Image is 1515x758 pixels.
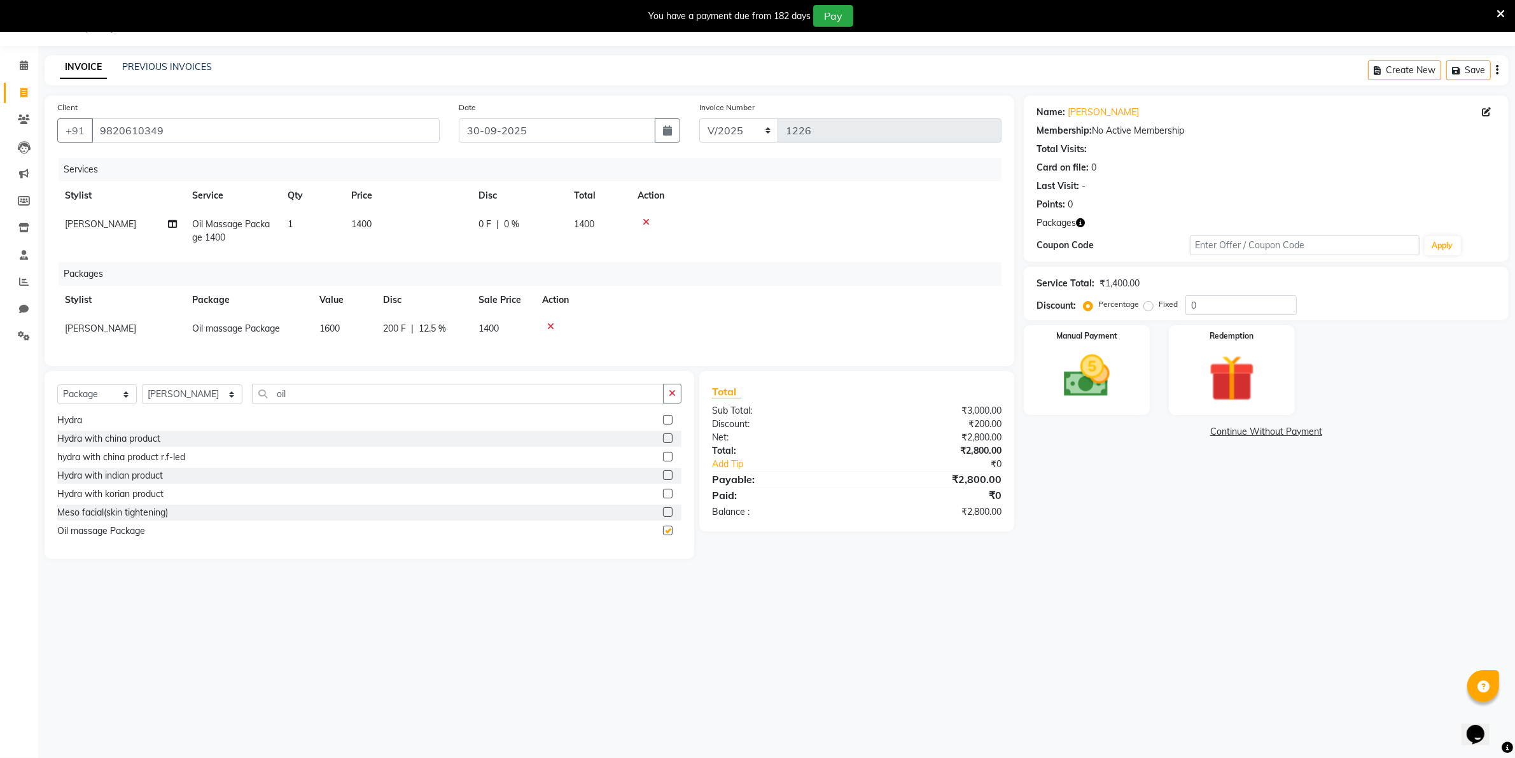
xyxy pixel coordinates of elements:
th: Stylist [57,286,185,314]
label: Client [57,102,78,113]
th: Action [630,181,1002,210]
button: +91 [57,118,93,143]
button: Apply [1425,236,1461,255]
div: You have a payment due from 182 days [648,10,811,23]
div: Total: [702,444,857,458]
span: Oil massage Package [192,323,280,334]
img: _cash.svg [1049,349,1125,403]
div: Service Total: [1037,277,1094,290]
div: Net: [702,431,857,444]
span: 1400 [478,323,499,334]
a: [PERSON_NAME] [1068,106,1139,119]
span: 0 F [478,218,491,231]
th: Sale Price [471,286,534,314]
span: | [411,322,414,335]
div: 0 [1091,161,1096,174]
div: hydra with china product r.f-led [57,451,185,464]
th: Service [185,181,280,210]
th: Stylist [57,181,185,210]
input: Enter Offer / Coupon Code [1190,235,1420,255]
label: Percentage [1098,298,1139,310]
button: Save [1446,60,1491,80]
div: Meso facial(skin tightening) [57,506,168,519]
a: PREVIOUS INVOICES [122,61,212,73]
div: Membership: [1037,124,1092,137]
th: Price [344,181,471,210]
span: 12.5 % [419,322,446,335]
th: Qty [280,181,344,210]
button: Pay [813,5,853,27]
span: Oil Massage Package 1400 [192,218,270,243]
div: ₹2,800.00 [856,472,1011,487]
a: INVOICE [60,56,107,79]
label: Date [459,102,476,113]
div: Hydra with china product [57,432,160,446]
th: Action [534,286,1002,314]
div: Discount: [702,418,857,431]
div: Payable: [702,472,857,487]
span: Packages [1037,216,1076,230]
div: ₹0 [883,458,1011,471]
iframe: chat widget [1462,707,1502,745]
th: Disc [375,286,471,314]
button: Create New [1368,60,1441,80]
div: Hydra with korian product [57,488,164,501]
div: Hydra [57,414,82,427]
div: Card on file: [1037,161,1089,174]
div: ₹0 [856,488,1011,503]
div: ₹2,800.00 [856,444,1011,458]
img: _gift.svg [1194,349,1270,407]
div: Sub Total: [702,404,857,418]
span: Total [712,385,741,398]
div: Balance : [702,505,857,519]
a: Add Tip [702,458,883,471]
div: - [1082,179,1086,193]
a: Continue Without Payment [1026,425,1506,439]
span: [PERSON_NAME] [65,323,136,334]
span: 1400 [351,218,372,230]
div: Last Visit: [1037,179,1079,193]
input: Search [252,384,664,404]
th: Value [312,286,375,314]
div: Services [59,158,1011,181]
th: Disc [471,181,566,210]
div: Packages [59,262,1011,286]
div: Paid: [702,488,857,503]
div: Points: [1037,198,1065,211]
div: Oil massage Package [57,524,145,538]
span: 1600 [319,323,340,334]
div: ₹200.00 [856,418,1011,431]
label: Invoice Number [699,102,755,113]
label: Fixed [1159,298,1178,310]
div: Name: [1037,106,1065,119]
div: 0 [1068,198,1073,211]
input: Search by Name/Mobile/Email/Code [92,118,440,143]
div: No Active Membership [1037,124,1496,137]
span: 0 % [504,218,519,231]
div: Coupon Code [1037,239,1190,252]
div: Hydra with indian product [57,469,163,482]
div: Discount: [1037,299,1076,312]
span: 200 F [383,322,406,335]
div: ₹2,800.00 [856,431,1011,444]
div: ₹2,800.00 [856,505,1011,519]
label: Manual Payment [1056,330,1117,342]
span: 1 [288,218,293,230]
th: Package [185,286,312,314]
span: [PERSON_NAME] [65,218,136,230]
th: Total [566,181,630,210]
div: Total Visits: [1037,143,1087,156]
span: 1400 [574,218,594,230]
div: ₹1,400.00 [1100,277,1140,290]
span: | [496,218,499,231]
div: ₹3,000.00 [856,404,1011,418]
label: Redemption [1210,330,1254,342]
